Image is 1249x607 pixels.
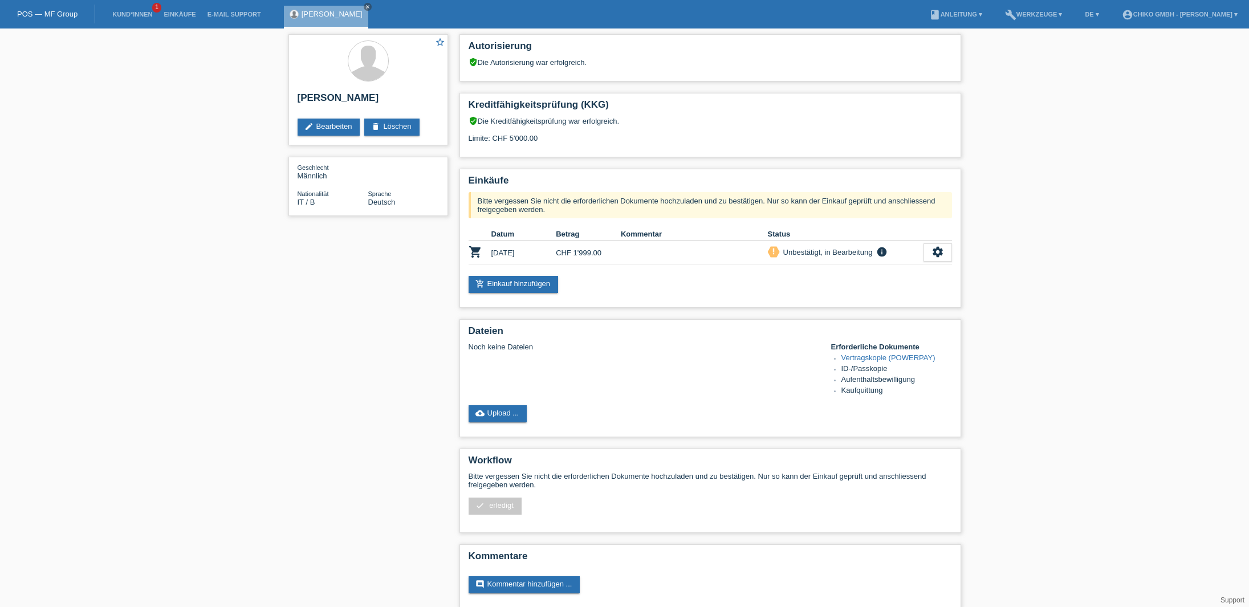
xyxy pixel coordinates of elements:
i: close [365,4,371,10]
i: settings [931,246,944,258]
a: Support [1220,596,1244,604]
i: account_circle [1122,9,1133,21]
a: close [364,3,372,11]
th: Status [768,227,923,241]
a: deleteLöschen [364,119,419,136]
a: check erledigt [469,498,522,515]
i: verified_user [469,58,478,67]
td: [DATE] [491,241,556,264]
i: delete [371,122,380,131]
li: Aufenthaltsbewilligung [841,375,952,386]
a: [PERSON_NAME] [302,10,363,18]
i: build [1005,9,1016,21]
a: account_circleChiko GmbH - [PERSON_NAME] ▾ [1116,11,1243,18]
th: Datum [491,227,556,241]
h2: Kommentare [469,551,952,568]
span: Geschlecht [298,164,329,171]
a: Kund*innen [107,11,158,18]
a: DE ▾ [1079,11,1104,18]
i: book [929,9,941,21]
a: cloud_uploadUpload ... [469,405,527,422]
i: star_border [435,37,445,47]
a: bookAnleitung ▾ [923,11,988,18]
i: cloud_upload [475,409,485,418]
th: Kommentar [621,227,768,241]
h4: Erforderliche Dokumente [831,343,952,351]
a: commentKommentar hinzufügen ... [469,576,580,593]
a: add_shopping_cartEinkauf hinzufügen [469,276,559,293]
i: verified_user [469,116,478,125]
h2: Autorisierung [469,40,952,58]
span: 1 [152,3,161,13]
span: Sprache [368,190,392,197]
h2: Kreditfähigkeitsprüfung (KKG) [469,99,952,116]
a: star_border [435,37,445,49]
div: Unbestätigt, in Bearbeitung [780,246,873,258]
li: Kaufquittung [841,386,952,397]
div: Die Autorisierung war erfolgreich. [469,58,952,67]
i: comment [475,580,485,589]
div: Noch keine Dateien [469,343,817,351]
i: check [475,501,485,510]
h2: Einkäufe [469,175,952,192]
h2: Dateien [469,325,952,343]
th: Betrag [556,227,621,241]
a: E-Mail Support [202,11,267,18]
span: Italien / B / 01.11.2019 [298,198,315,206]
i: edit [304,122,314,131]
span: Nationalität [298,190,329,197]
p: Bitte vergessen Sie nicht die erforderlichen Dokumente hochzuladen und zu bestätigen. Nur so kann... [469,472,952,489]
span: Deutsch [368,198,396,206]
h2: [PERSON_NAME] [298,92,439,109]
i: POSP00027720 [469,245,482,259]
i: add_shopping_cart [475,279,485,288]
a: POS — MF Group [17,10,78,18]
div: Männlich [298,163,368,180]
i: priority_high [770,247,778,255]
i: info [875,246,889,258]
span: erledigt [489,501,514,510]
li: ID-/Passkopie [841,364,952,375]
td: CHF 1'999.00 [556,241,621,264]
a: editBearbeiten [298,119,360,136]
div: Die Kreditfähigkeitsprüfung war erfolgreich. Limite: CHF 5'000.00 [469,116,952,151]
div: Bitte vergessen Sie nicht die erforderlichen Dokumente hochzuladen und zu bestätigen. Nur so kann... [469,192,952,218]
a: buildWerkzeuge ▾ [999,11,1068,18]
a: Vertragskopie (POWERPAY) [841,353,935,362]
a: Einkäufe [158,11,201,18]
h2: Workflow [469,455,952,472]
